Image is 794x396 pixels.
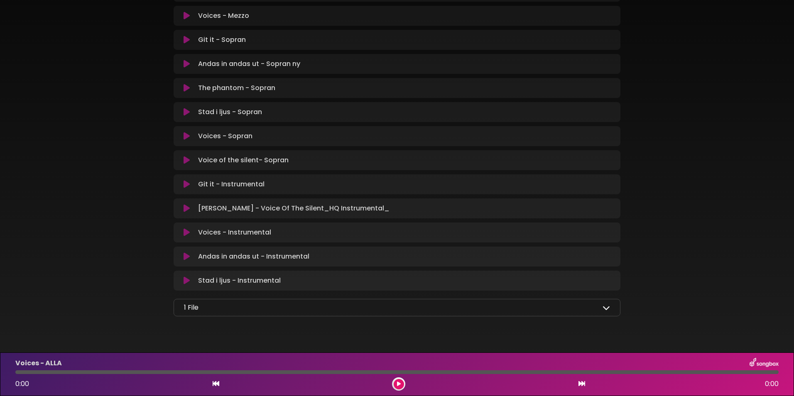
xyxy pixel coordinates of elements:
[198,252,309,262] p: Andas in andas ut - Instrumental
[198,35,246,45] p: Git it - Sopran
[184,303,198,313] p: 1 File
[198,179,265,189] p: Git it - Instrumental
[198,83,275,93] p: The phantom - Sopran
[198,227,271,237] p: Voices - Instrumental
[198,276,281,286] p: Stad i ljus - Instrumental
[198,107,262,117] p: Stad i ljus - Sopran
[198,11,249,21] p: Voices - Mezzo
[198,203,390,213] p: [PERSON_NAME] - Voice Of The Silent_HQ Instrumental_
[198,131,252,141] p: Voices - Sopran
[198,155,289,165] p: Voice of the silent- Sopran
[198,59,300,69] p: Andas in andas ut - Sopran ny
